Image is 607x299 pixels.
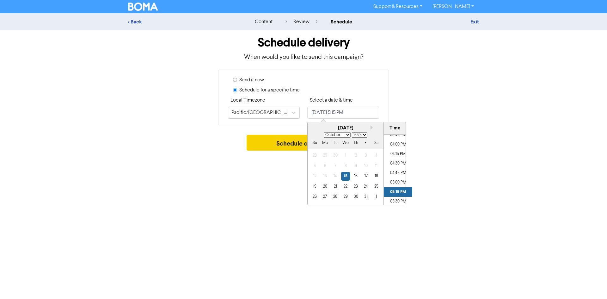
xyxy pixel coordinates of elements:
div: day-28 [331,192,340,201]
div: Su [310,139,319,147]
div: day-4 [372,151,381,160]
div: day-6 [321,162,329,170]
div: day-22 [341,182,350,191]
div: day-5 [310,162,319,170]
div: day-30 [331,151,340,160]
button: Next month [371,125,375,130]
div: day-21 [331,182,340,191]
div: day-16 [352,172,360,180]
label: Send it now [239,76,264,84]
div: day-23 [352,182,360,191]
div: day-31 [362,192,370,201]
a: Support & Resources [368,2,427,12]
div: day-24 [362,182,370,191]
div: day-20 [321,182,329,191]
div: day-15 [341,172,350,180]
div: day-17 [362,172,370,180]
div: Fr [362,139,370,147]
div: day-11 [372,162,381,170]
a: Exit [470,19,479,25]
input: Click to select a date [307,107,379,119]
div: Sa [372,139,381,147]
li: 05:30 PM [384,197,412,206]
div: content [255,18,273,26]
div: day-10 [362,162,370,170]
div: review [285,18,317,26]
div: day-2 [352,151,360,160]
p: When would you like to send this campaign? [128,53,479,62]
img: BOMA Logo [128,3,158,11]
div: day-30 [352,192,360,201]
div: day-14 [331,172,340,180]
li: 04:00 PM [384,140,412,149]
li: 03:45 PM [384,130,412,140]
div: month-2025-10 [310,151,381,202]
li: 05:00 PM [384,178,412,187]
div: We [341,139,350,147]
div: day-26 [310,192,319,201]
div: day-13 [321,172,329,180]
div: day-27 [321,192,329,201]
label: Local Timezone [230,97,265,104]
div: day-29 [341,192,350,201]
label: Select a date & time [310,97,353,104]
div: schedule [331,18,352,26]
div: day-28 [310,151,319,160]
button: Schedule campaign [247,135,361,151]
div: day-8 [341,162,350,170]
div: < Back [128,18,239,26]
li: 04:45 PM [384,168,412,178]
a: [PERSON_NAME] [427,2,479,12]
div: day-9 [352,162,360,170]
div: Mo [321,139,329,147]
div: day-1 [341,151,350,160]
div: day-25 [372,182,381,191]
div: [DATE] [308,125,383,132]
li: 04:30 PM [384,159,412,168]
div: Tu [331,139,340,147]
div: Pacific/[GEOGRAPHIC_DATA] [231,109,288,116]
li: 05:15 PM [384,187,412,197]
div: Time [385,125,404,132]
div: day-18 [372,172,381,180]
div: day-12 [310,172,319,180]
div: day-19 [310,182,319,191]
label: Schedule for a specific time [239,86,300,94]
div: day-7 [331,162,340,170]
li: 04:15 PM [384,149,412,159]
div: day-29 [321,151,329,160]
div: day-3 [362,151,370,160]
div: day-1 [372,192,381,201]
iframe: Chat Widget [575,269,607,299]
div: Th [352,139,360,147]
h1: Schedule delivery [128,35,479,50]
